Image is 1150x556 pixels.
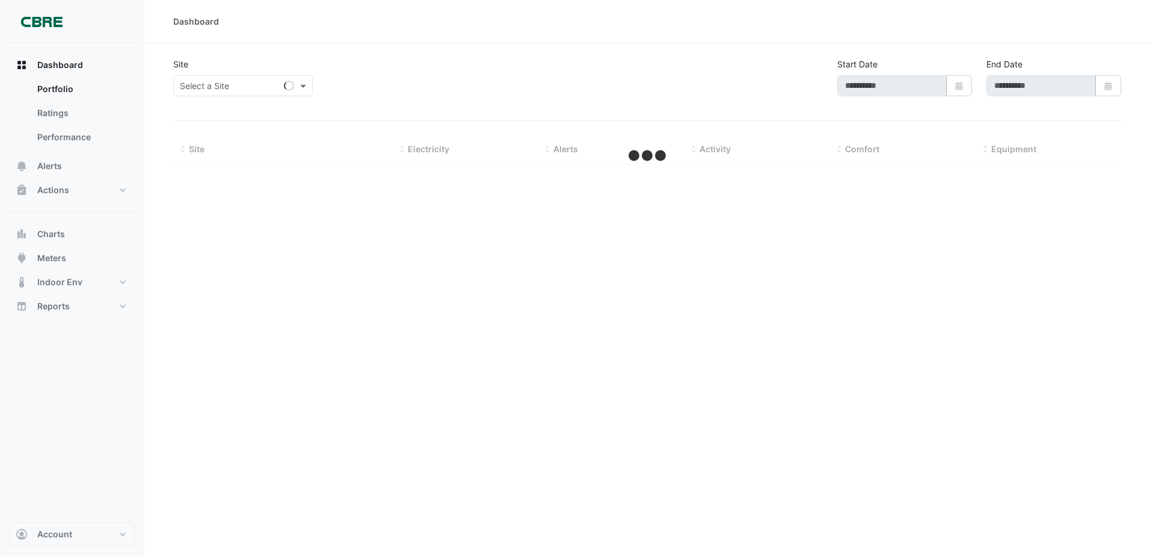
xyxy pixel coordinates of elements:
[986,58,1022,70] label: End Date
[10,294,135,318] button: Reports
[845,144,879,154] span: Comfort
[10,53,135,77] button: Dashboard
[16,276,28,288] app-icon: Indoor Env
[10,178,135,202] button: Actions
[10,222,135,246] button: Charts
[37,184,69,196] span: Actions
[16,59,28,71] app-icon: Dashboard
[28,101,135,125] a: Ratings
[10,246,135,270] button: Meters
[16,184,28,196] app-icon: Actions
[14,10,69,34] img: Company Logo
[37,160,62,172] span: Alerts
[173,15,219,28] div: Dashboard
[991,144,1036,154] span: Equipment
[10,154,135,178] button: Alerts
[16,300,28,312] app-icon: Reports
[173,58,188,70] label: Site
[37,276,82,288] span: Indoor Env
[10,270,135,294] button: Indoor Env
[700,144,731,154] span: Activity
[37,228,65,240] span: Charts
[37,528,72,540] span: Account
[408,144,449,154] span: Electricity
[37,252,66,264] span: Meters
[28,125,135,149] a: Performance
[10,77,135,154] div: Dashboard
[189,144,204,154] span: Site
[553,144,578,154] span: Alerts
[16,252,28,264] app-icon: Meters
[16,160,28,172] app-icon: Alerts
[28,77,135,101] a: Portfolio
[16,228,28,240] app-icon: Charts
[37,300,70,312] span: Reports
[37,59,83,71] span: Dashboard
[837,58,878,70] label: Start Date
[10,522,135,546] button: Account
